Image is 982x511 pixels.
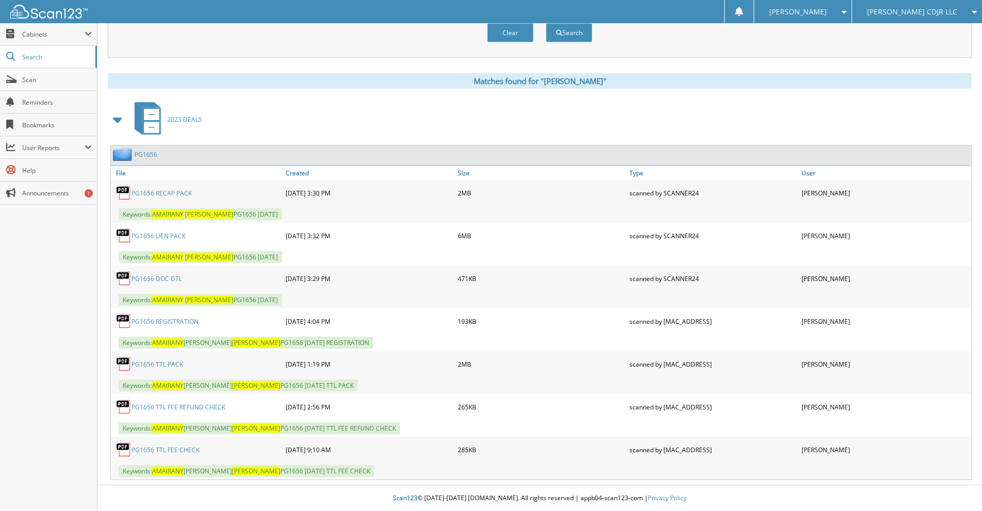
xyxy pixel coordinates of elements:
[119,208,282,220] span: Keywords: PG1656 [DATE]
[455,311,627,332] div: 193KB
[455,354,627,374] div: 2MB
[10,5,88,19] img: scan123-logo-white.svg
[119,465,374,477] span: Keywords: [PERSON_NAME] PG1656 [DATE] TTL FEE CHECK
[455,225,627,246] div: 6MB
[152,295,184,304] span: AMAIRANY
[799,166,971,180] a: User
[116,356,131,372] img: PDF.png
[627,439,799,460] div: scanned by [MAC_ADDRESS]
[22,98,92,107] span: Reminders
[97,486,982,511] div: © [DATE]-[DATE] [DOMAIN_NAME]. All rights reserved | appb04-scan123-com |
[22,189,92,197] span: Announcements
[131,317,198,326] a: PG1656 REGISTRATION
[283,225,455,246] div: [DATE] 3:32 PM
[546,23,592,42] button: Search
[283,311,455,332] div: [DATE] 4:04 PM
[152,338,184,347] span: AMAIRANY
[22,166,92,175] span: Help
[232,338,280,347] span: [PERSON_NAME]
[119,337,373,349] span: Keywords: [PERSON_NAME] PG1656 [DATE] REGISTRATION
[119,422,400,434] span: Keywords: [PERSON_NAME] PG1656 [DATE] TTL FEE REFUND CHECK
[185,210,234,219] span: [PERSON_NAME]
[455,268,627,289] div: 471KB
[627,268,799,289] div: scanned by SCANNER24
[116,271,131,286] img: PDF.png
[152,253,184,261] span: AMAIRANY
[119,380,358,391] span: Keywords: [PERSON_NAME] PG1656 [DATE] TTL PACK
[867,9,957,15] span: [PERSON_NAME] CDJR LLC
[131,360,183,369] a: PG1656 TTL PACK
[85,189,93,197] div: 1
[627,354,799,374] div: scanned by [MAC_ADDRESS]
[283,166,455,180] a: Created
[131,446,199,454] a: PG1656 TTL FEE CHECK
[487,23,534,42] button: Clear
[131,403,225,411] a: PG1656 TTL FEE REFUND CHECK
[152,210,184,219] span: AMAIRANY
[799,397,971,417] div: [PERSON_NAME]
[283,354,455,374] div: [DATE] 1:19 PM
[455,439,627,460] div: 285KB
[627,166,799,180] a: Type
[283,439,455,460] div: [DATE] 9:10 AM
[393,493,418,502] span: Scan123
[283,183,455,203] div: [DATE] 3:30 PM
[648,493,687,502] a: Privacy Policy
[627,225,799,246] div: scanned by SCANNER24
[283,268,455,289] div: [DATE] 3:29 PM
[799,183,971,203] div: [PERSON_NAME]
[799,354,971,374] div: [PERSON_NAME]
[116,442,131,457] img: PDF.png
[799,439,971,460] div: [PERSON_NAME]
[22,121,92,129] span: Bookmarks
[108,73,972,89] div: Matches found for "[PERSON_NAME]"
[111,166,283,180] a: File
[22,143,85,152] span: User Reports
[799,225,971,246] div: [PERSON_NAME]
[116,399,131,415] img: PDF.png
[116,185,131,201] img: PDF.png
[799,268,971,289] div: [PERSON_NAME]
[627,311,799,332] div: scanned by [MAC_ADDRESS]
[799,311,971,332] div: [PERSON_NAME]
[22,30,85,39] span: Cabinets
[128,99,202,140] a: 2023 DEALS
[119,294,282,306] span: Keywords: PG1656 [DATE]
[116,228,131,243] img: PDF.png
[119,251,282,263] span: Keywords: PG1656 [DATE]
[131,232,186,240] a: PG1656 LIEN PACK
[116,314,131,329] img: PDF.png
[135,150,157,159] a: PG1656
[22,75,92,84] span: Scan
[769,9,827,15] span: [PERSON_NAME]
[455,183,627,203] div: 2MB
[627,183,799,203] div: scanned by SCANNER24
[627,397,799,417] div: scanned by [MAC_ADDRESS]
[167,115,202,124] span: 2023 DEALS
[185,253,234,261] span: [PERSON_NAME]
[455,397,627,417] div: 265KB
[131,274,182,283] a: PG1656 DOC DTL
[283,397,455,417] div: [DATE] 2:56 PM
[185,295,234,304] span: [PERSON_NAME]
[232,467,280,475] span: [PERSON_NAME]
[232,381,280,390] span: [PERSON_NAME]
[131,189,192,197] a: PG1656 RECAP PACK
[152,381,184,390] span: AMAIRANY
[113,148,135,161] img: folder2.png
[232,424,280,433] span: [PERSON_NAME]
[455,166,627,180] a: Size
[22,53,90,61] span: Search
[152,467,184,475] span: AMAIRANY
[152,424,184,433] span: AMAIRANY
